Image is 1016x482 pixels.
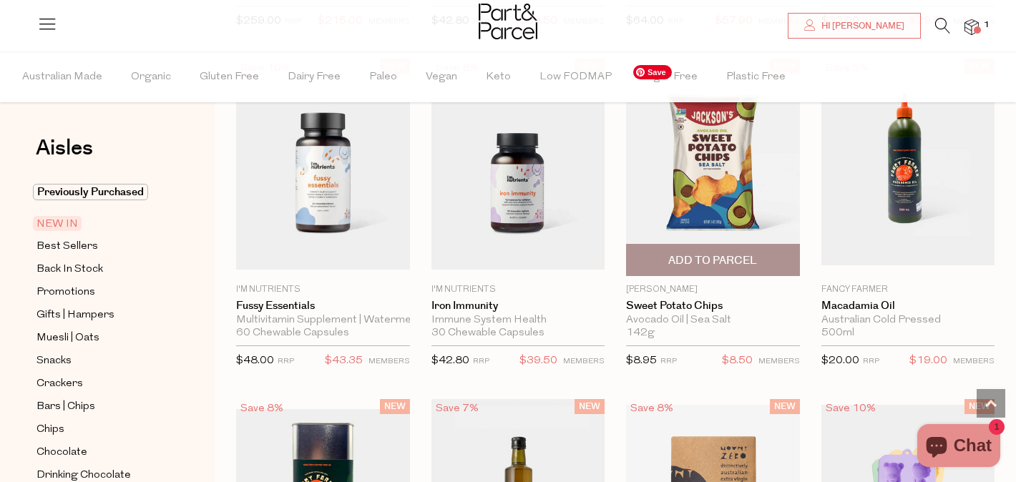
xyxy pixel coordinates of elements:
[486,52,511,102] span: Keto
[563,358,605,365] small: MEMBERS
[236,327,349,340] span: 60 Chewable Capsules
[726,52,786,102] span: Plastic Free
[36,307,114,324] span: Gifts | Hampers
[36,260,167,278] a: Back In Stock
[479,4,537,39] img: Part&Parcel
[236,355,274,366] span: $48.00
[36,261,103,278] span: Back In Stock
[788,13,921,39] a: Hi [PERSON_NAME]
[236,399,288,418] div: Save 8%
[131,52,171,102] span: Organic
[288,52,341,102] span: Dairy Free
[33,216,82,231] span: NEW IN
[36,137,93,173] a: Aisles
[22,52,102,102] span: Australian Made
[431,399,483,418] div: Save 7%
[36,420,167,438] a: Chips
[626,59,800,275] img: Sweet Potato Chips
[431,65,605,270] img: Iron Immunity
[380,399,410,414] span: NEW
[626,300,800,313] a: Sweet Potato Chips
[431,314,605,327] div: Immune System Health
[36,375,167,393] a: Crackers
[431,300,605,313] a: Iron Immunity
[36,132,93,164] span: Aisles
[36,421,64,438] span: Chips
[36,375,83,393] span: Crackers
[626,399,678,418] div: Save 8%
[626,355,657,366] span: $8.95
[626,244,800,276] button: Add To Parcel
[368,358,410,365] small: MEMBERS
[36,237,167,255] a: Best Sellers
[821,300,995,313] a: Macadamia Oil
[236,283,410,296] p: I'm Nutrients
[426,52,457,102] span: Vegan
[236,65,410,270] img: Fussy Essentials
[821,399,880,418] div: Save 10%
[36,398,95,415] span: Bars | Chips
[626,327,655,340] span: 142g
[964,399,995,414] span: NEW
[633,65,672,79] span: Save
[722,352,753,370] span: $8.50
[821,355,859,366] span: $20.00
[369,52,397,102] span: Paleo
[863,358,879,365] small: RRP
[278,358,294,365] small: RRP
[821,327,854,340] span: 500ml
[575,399,605,414] span: NEW
[36,306,167,324] a: Gifts | Hampers
[473,358,489,365] small: RRP
[909,352,947,370] span: $19.00
[913,424,1005,471] inbox-online-store-chat: Shopify online store chat
[980,19,993,31] span: 1
[36,184,167,201] a: Previously Purchased
[539,52,612,102] span: Low FODMAP
[660,358,677,365] small: RRP
[668,253,757,268] span: Add To Parcel
[236,314,410,327] div: Multivitamin Supplement | Watermelon
[36,215,167,232] a: NEW IN
[640,52,698,102] span: Sugar Free
[36,284,95,301] span: Promotions
[431,283,605,296] p: I'm Nutrients
[431,355,469,366] span: $42.80
[33,184,148,200] span: Previously Purchased
[626,283,800,296] p: [PERSON_NAME]
[36,238,98,255] span: Best Sellers
[821,69,995,265] img: Macadamia Oil
[821,314,995,327] div: Australian Cold Pressed
[325,352,363,370] span: $43.35
[36,330,99,347] span: Muesli | Oats
[953,358,995,365] small: MEMBERS
[200,52,259,102] span: Gluten Free
[36,352,167,370] a: Snacks
[36,443,167,461] a: Chocolate
[758,358,800,365] small: MEMBERS
[821,283,995,296] p: Fancy Farmer
[36,353,72,370] span: Snacks
[770,399,800,414] span: NEW
[36,329,167,347] a: Muesli | Oats
[36,444,87,461] span: Chocolate
[626,314,800,327] div: Avocado Oil | Sea Salt
[818,20,904,32] span: Hi [PERSON_NAME]
[36,398,167,415] a: Bars | Chips
[519,352,557,370] span: $39.50
[964,19,979,34] a: 1
[431,327,544,340] span: 30 Chewable Capsules
[236,300,410,313] a: Fussy Essentials
[36,283,167,301] a: Promotions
